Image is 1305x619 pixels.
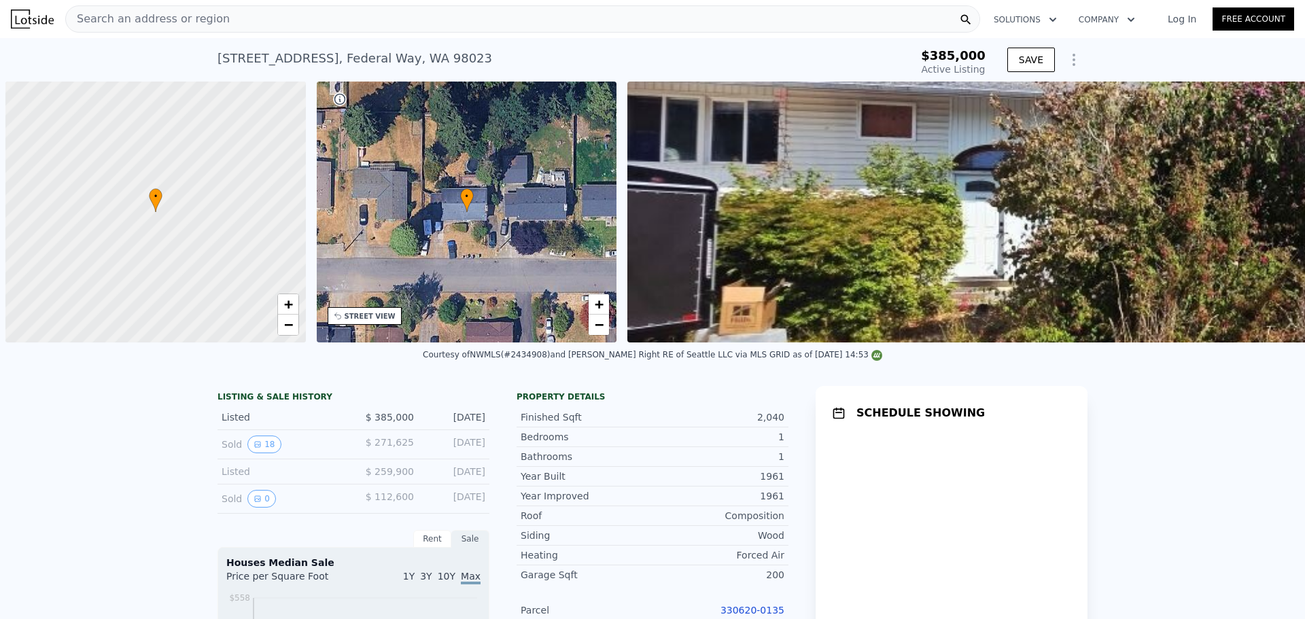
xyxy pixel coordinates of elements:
span: − [283,316,292,333]
tspan: $558 [229,593,250,603]
div: [DATE] [425,465,485,478]
div: Property details [517,391,788,402]
div: STREET VIEW [345,311,396,321]
div: [DATE] [425,436,485,453]
a: Zoom out [278,315,298,335]
div: Roof [521,509,652,523]
span: $ 259,900 [366,466,414,477]
span: 3Y [420,571,432,582]
span: + [595,296,604,313]
a: Zoom out [589,315,609,335]
div: Listed [222,465,343,478]
div: • [460,188,474,212]
div: 1 [652,430,784,444]
div: Year Built [521,470,652,483]
img: Lotside [11,10,54,29]
button: Solutions [983,7,1068,32]
a: Log In [1151,12,1213,26]
a: 330620-0135 [720,605,784,616]
span: $ 271,625 [366,437,414,448]
div: Sale [451,530,489,548]
div: Garage Sqft [521,568,652,582]
span: 1Y [403,571,415,582]
div: 1961 [652,489,784,503]
button: View historical data [247,490,276,508]
button: View historical data [247,436,281,453]
div: Bathrooms [521,450,652,463]
a: Zoom in [589,294,609,315]
div: 200 [652,568,784,582]
button: SAVE [1007,48,1055,72]
button: Show Options [1060,46,1087,73]
span: + [283,296,292,313]
span: $ 112,600 [366,491,414,502]
div: [DATE] [425,490,485,508]
div: Courtesy of NWMLS (#2434908) and [PERSON_NAME] Right RE of Seattle LLC via MLS GRID as of [DATE] ... [423,350,882,359]
div: [STREET_ADDRESS] , Federal Way , WA 98023 [217,49,492,68]
div: Finished Sqft [521,410,652,424]
div: 1961 [652,470,784,483]
div: Bedrooms [521,430,652,444]
a: Zoom in [278,294,298,315]
div: Composition [652,509,784,523]
span: $385,000 [921,48,986,63]
div: Wood [652,529,784,542]
div: Price per Square Foot [226,569,353,591]
span: $ 385,000 [366,412,414,423]
div: Forced Air [652,548,784,562]
span: 10Y [438,571,455,582]
div: • [149,188,162,212]
h1: SCHEDULE SHOWING [856,405,985,421]
div: 2,040 [652,410,784,424]
div: Parcel [521,603,652,617]
span: Active Listing [922,64,986,75]
div: 1 [652,450,784,463]
img: NWMLS Logo [871,350,882,361]
div: Heating [521,548,652,562]
div: Sold [222,490,343,508]
div: Houses Median Sale [226,556,481,569]
div: Rent [413,530,451,548]
div: [DATE] [425,410,485,424]
div: Year Improved [521,489,652,503]
div: Sold [222,436,343,453]
button: Company [1068,7,1146,32]
div: Siding [521,529,652,542]
div: Listed [222,410,343,424]
span: Search an address or region [66,11,230,27]
div: LISTING & SALE HISTORY [217,391,489,405]
span: − [595,316,604,333]
span: • [460,190,474,202]
a: Free Account [1213,7,1294,31]
span: Max [461,571,481,584]
span: • [149,190,162,202]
